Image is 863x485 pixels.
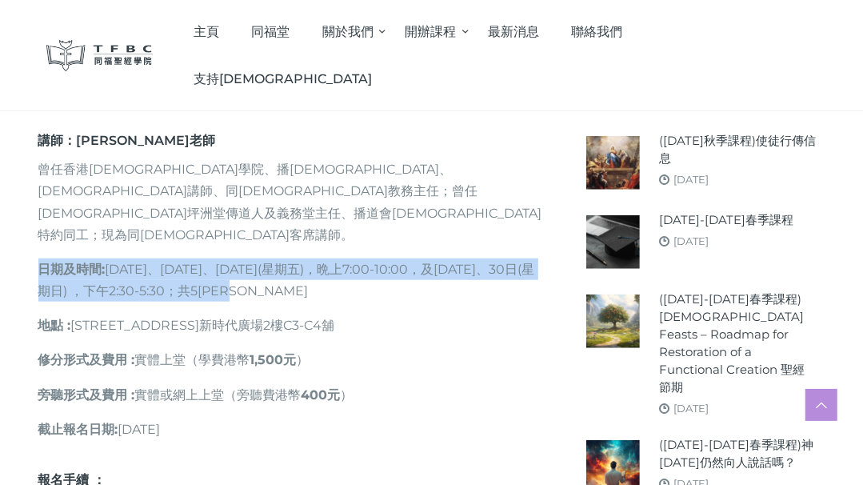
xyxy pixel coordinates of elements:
b: : [115,422,118,437]
strong: 修分形式及費用 : [38,352,135,367]
a: 關於我們 [306,8,390,55]
p: [DATE]、[DATE]、[DATE](星期五)，晩上7:00-10:00，及[DATE]、30日(星期日) ，下午2:30-5:30；共5[PERSON_NAME] [38,259,546,302]
img: (2024-25年春季課程) Biblical Feasts – Roadmap for Restoration of a Functional Creation 聖經節期 [586,295,640,348]
strong: 地點 : [38,318,71,333]
p: [STREET_ADDRESS]新時代廣場2樓C3-C4舖 [38,315,546,336]
a: 開辦課程 [389,8,472,55]
p: 曾任香港[DEMOGRAPHIC_DATA]學院、播[DEMOGRAPHIC_DATA]、[DEMOGRAPHIC_DATA]講師、同[DEMOGRAPHIC_DATA]教務主任；曾任[DEMO... [38,158,546,246]
a: 同福堂 [235,8,306,55]
a: [DATE]-[DATE]春季課程 [659,211,793,229]
strong: 講師： [38,133,77,148]
img: 2024-25年春季課程 [586,215,640,269]
p: 實體上堂（學費港幣 ） [38,349,546,371]
span: 開辦課程 [406,24,457,39]
p: 實體或網上上堂（旁聽費港幣 ） [38,384,546,406]
a: Scroll to top [805,389,837,421]
a: 最新消息 [472,8,556,55]
span: 最新消息 [488,24,539,39]
strong: 400元 [302,387,341,403]
a: ([DATE]-[DATE]春季課程) [DEMOGRAPHIC_DATA] Feasts – Roadmap for Restoration of a Functional Creation ... [659,291,817,396]
a: [DATE] [673,234,709,247]
b: : [102,262,106,277]
a: [DATE] [673,402,709,415]
a: [DATE] [673,173,709,186]
a: 支持[DEMOGRAPHIC_DATA] [177,55,388,102]
span: 主頁 [194,24,219,39]
img: (2025年秋季課程)使徒行傳信息 [586,136,640,190]
span: 支持[DEMOGRAPHIC_DATA] [194,71,372,86]
span: 關於我們 [322,24,374,39]
a: ([DATE]秋季課程)使徒行傳信息 [659,132,817,167]
strong: 1,500元 [250,352,297,367]
strong: 日期及時間 [38,262,102,277]
a: 主頁 [177,8,235,55]
span: 同福堂 [251,24,290,39]
a: ([DATE]-[DATE]春季課程)神[DATE]仍然向人說話嗎？ [659,436,817,471]
a: 聯絡我們 [555,8,639,55]
strong: 截止報名日期 [38,422,115,437]
span: 聯絡我們 [572,24,623,39]
strong: 旁聽形式及費用 : [38,387,135,403]
p: [DATE] [38,419,546,440]
img: 同福聖經學院 TFBC [46,40,154,71]
h6: [PERSON_NAME]老師 [38,133,546,149]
